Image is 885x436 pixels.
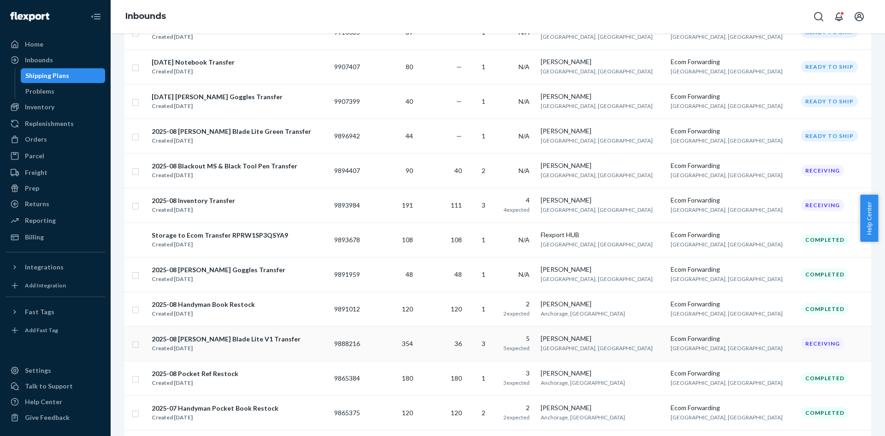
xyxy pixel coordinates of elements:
span: 120 [451,305,462,313]
span: N/A [519,63,530,71]
img: Flexport logo [10,12,49,21]
div: Created [DATE] [152,413,278,422]
button: Help Center [860,195,878,242]
td: 9896942 [330,119,367,153]
td: 9907407 [330,49,367,84]
span: 3 expected [503,379,530,386]
div: Inventory [25,102,54,112]
span: 44 [406,132,413,140]
div: Orders [25,135,47,144]
a: Problems [21,84,106,99]
span: [GEOGRAPHIC_DATA], [GEOGRAPHIC_DATA] [541,33,653,40]
td: 9894407 [330,153,367,188]
div: Receiving [801,199,844,211]
div: Replenishments [25,119,74,128]
td: 9893984 [330,188,367,222]
span: [GEOGRAPHIC_DATA], [GEOGRAPHIC_DATA] [671,379,783,386]
span: — [456,132,462,140]
div: [PERSON_NAME] [541,265,663,274]
span: 2 [482,167,485,174]
span: 40 [406,97,413,105]
div: [PERSON_NAME] [541,369,663,378]
div: Created [DATE] [152,171,297,180]
span: 40 [454,167,462,174]
span: N/A [519,270,530,278]
a: Prep [6,181,105,196]
div: Completed [801,303,849,315]
td: 9891959 [330,257,367,292]
div: 5 [496,334,530,343]
div: [PERSON_NAME] [541,196,663,205]
div: Ecom Forwarding [671,92,793,101]
div: [DATE] Notebook Transfer [152,58,235,67]
button: Fast Tags [6,305,105,319]
div: 2025-08 Blackout MS & Black Tool Pen Transfer [152,161,297,171]
span: [GEOGRAPHIC_DATA], [GEOGRAPHIC_DATA] [671,102,783,109]
td: 9865384 [330,361,367,395]
span: Anchorage, [GEOGRAPHIC_DATA] [541,310,625,317]
span: [GEOGRAPHIC_DATA], [GEOGRAPHIC_DATA] [541,206,653,213]
span: 39 [406,28,413,36]
td: 9907399 [330,84,367,119]
span: 1 [482,305,485,313]
td: 9893678 [330,222,367,257]
div: Integrations [25,263,64,272]
button: Integrations [6,260,105,275]
a: Billing [6,230,105,245]
div: 2025-08 [PERSON_NAME] Goggles Transfer [152,265,285,275]
div: Storage to Ecom Transfer RPRW1SP3QSYA9 [152,231,288,240]
div: [PERSON_NAME] [541,334,663,343]
a: Talk to Support [6,379,105,394]
span: 1 [482,270,485,278]
span: 5 expected [503,345,530,352]
div: Parcel [25,151,44,161]
span: 1 [482,97,485,105]
div: [PERSON_NAME] [541,299,663,309]
div: Ecom Forwarding [671,230,793,239]
div: Ecom Forwarding [671,369,793,378]
div: 3 [496,369,530,378]
td: 9888216 [330,326,367,361]
span: 80 [406,63,413,71]
span: [GEOGRAPHIC_DATA], [GEOGRAPHIC_DATA] [671,172,783,179]
div: Created [DATE] [152,309,255,318]
span: 120 [402,305,413,313]
div: Add Integration [25,281,66,289]
div: [PERSON_NAME] [541,403,663,412]
div: Add Fast Tag [25,326,58,334]
ol: breadcrumbs [118,3,173,30]
div: Ecom Forwarding [671,403,793,412]
span: — [456,97,462,105]
div: Ready to ship [801,96,858,107]
div: Billing [25,233,44,242]
span: 3 [482,201,485,209]
span: 2 [482,409,485,417]
a: Returns [6,197,105,211]
a: Shipping Plans [21,68,106,83]
div: [PERSON_NAME] [541,126,663,136]
button: Open Search Box [809,7,828,26]
span: [GEOGRAPHIC_DATA], [GEOGRAPHIC_DATA] [671,206,783,213]
div: Ready to ship [801,130,858,142]
span: [GEOGRAPHIC_DATA], [GEOGRAPHIC_DATA] [671,275,783,282]
span: — [456,63,462,71]
div: Fast Tags [25,307,54,317]
div: Problems [25,87,54,96]
span: 180 [402,374,413,382]
div: Created [DATE] [152,240,288,249]
span: N/A [519,28,530,36]
div: Completed [801,407,849,418]
span: 1 [482,236,485,244]
a: Freight [6,165,105,180]
a: Settings [6,363,105,378]
span: 2 expected [503,414,530,421]
div: Ecom Forwarding [671,126,793,136]
div: 2025-08 Pocket Ref Restock [152,369,238,378]
a: Home [6,37,105,52]
span: 2 expected [503,310,530,317]
div: Help Center [25,397,62,406]
div: Freight [25,168,47,177]
span: 4 expected [503,206,530,213]
span: 354 [402,340,413,347]
div: Ecom Forwarding [671,196,793,205]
